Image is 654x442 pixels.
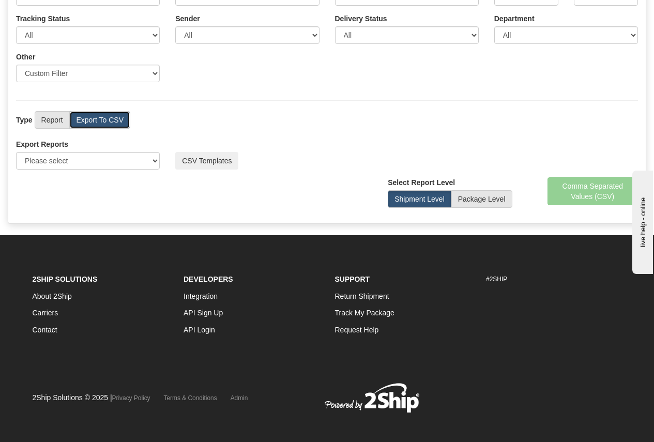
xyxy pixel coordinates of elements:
select: Please ensure data set in report has been RECENTLY tracked from your Shipment History [335,26,479,44]
label: Please ensure data set in report has been RECENTLY tracked from your Shipment History [335,13,387,24]
label: Sender [175,13,200,24]
strong: Support [335,275,370,283]
a: Request Help [335,326,379,334]
a: Contact [33,326,57,334]
a: Terms & Conditions [164,394,217,402]
iframe: chat widget [630,168,653,273]
a: Return Shipment [335,292,389,300]
a: API Sign Up [184,309,223,317]
div: live help - online [8,9,96,17]
button: CSV Templates [175,152,238,170]
a: Privacy Policy [112,394,150,402]
a: Carriers [33,309,58,317]
label: Select Report Level [388,177,455,188]
label: Report [35,111,70,129]
button: Comma Separated Values (CSV) [547,177,638,205]
a: Track My Package [335,309,394,317]
label: Package Level [451,190,512,208]
label: Other [16,52,35,62]
label: Export To CSV [69,111,130,129]
a: Admin [231,394,248,402]
strong: Developers [184,275,233,283]
a: About 2Ship [33,292,72,300]
label: Export Reports [16,139,68,149]
label: Tracking Status [16,13,70,24]
label: Type [16,115,33,125]
a: API Login [184,326,215,334]
a: Integration [184,292,218,300]
h6: #2SHIP [486,276,622,283]
label: Shipment Level [388,190,451,208]
label: Department [494,13,535,24]
strong: 2Ship Solutions [33,275,98,283]
span: 2Ship Solutions © 2025 | [33,393,150,402]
